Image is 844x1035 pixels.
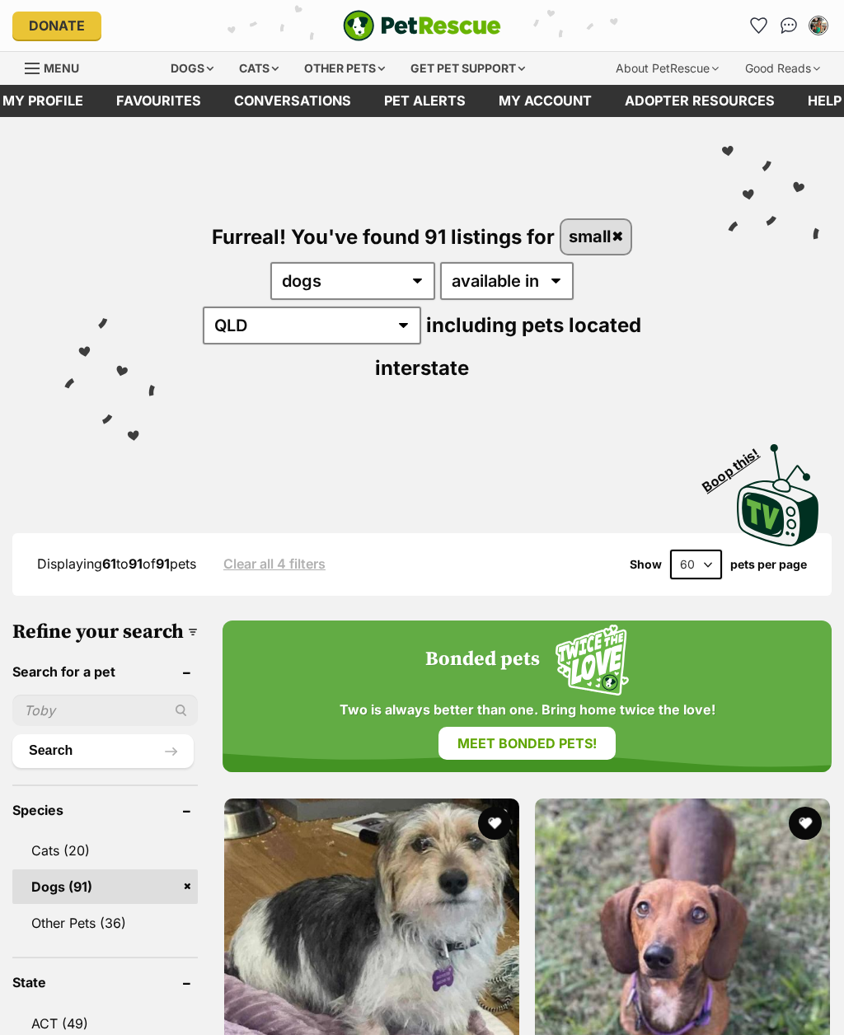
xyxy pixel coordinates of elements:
a: Donate [12,12,101,40]
div: Get pet support [399,52,537,85]
strong: 91 [156,555,170,572]
label: pets per page [730,558,807,571]
button: My account [805,12,832,39]
a: My account [482,85,608,117]
input: Toby [12,695,198,726]
a: Clear all 4 filters [223,556,326,571]
a: Menu [25,52,91,82]
a: Other Pets (36) [12,906,198,940]
div: Good Reads [734,52,832,85]
a: Dogs (91) [12,869,198,904]
a: Favourites [100,85,218,117]
a: PetRescue [343,10,501,41]
div: Dogs [159,52,225,85]
img: Squiggle [556,625,629,696]
span: including pets located interstate [375,313,641,380]
a: Conversations [776,12,802,39]
header: Species [12,803,198,817]
span: Show [630,558,662,571]
header: Search for a pet [12,664,198,679]
a: Adopter resources [608,85,791,117]
img: logo-e224e6f780fb5917bec1dbf3a21bbac754714ae5b6737aabdf751b685950b380.svg [343,10,501,41]
button: Search [12,734,194,767]
img: PetRescue TV logo [737,444,819,546]
ul: Account quick links [746,12,832,39]
span: Furreal! You've found 91 listings for [212,224,555,248]
span: Menu [44,61,79,75]
a: Boop this! [737,429,819,550]
img: chat-41dd97257d64d25036548639549fe6c8038ab92f7586957e7f3b1b290dea8141.svg [781,17,798,34]
div: Other pets [293,52,396,85]
a: conversations [218,85,368,117]
span: Displaying to of pets [37,555,196,572]
a: Pet alerts [368,85,482,117]
a: Favourites [746,12,772,39]
h4: Bonded pets [425,649,540,672]
strong: 91 [129,555,143,572]
a: Meet bonded pets! [438,727,616,760]
header: State [12,975,198,990]
div: Cats [227,52,290,85]
span: Boop this! [700,435,776,494]
strong: 61 [102,555,116,572]
a: small [561,220,631,254]
div: About PetRescue [604,52,730,85]
span: Two is always better than one. Bring home twice the love! [340,702,715,718]
h3: Refine your search [12,621,198,644]
img: Emily Hendry profile pic [810,17,827,34]
button: favourite [478,807,511,840]
button: favourite [789,807,822,840]
a: Cats (20) [12,833,198,868]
